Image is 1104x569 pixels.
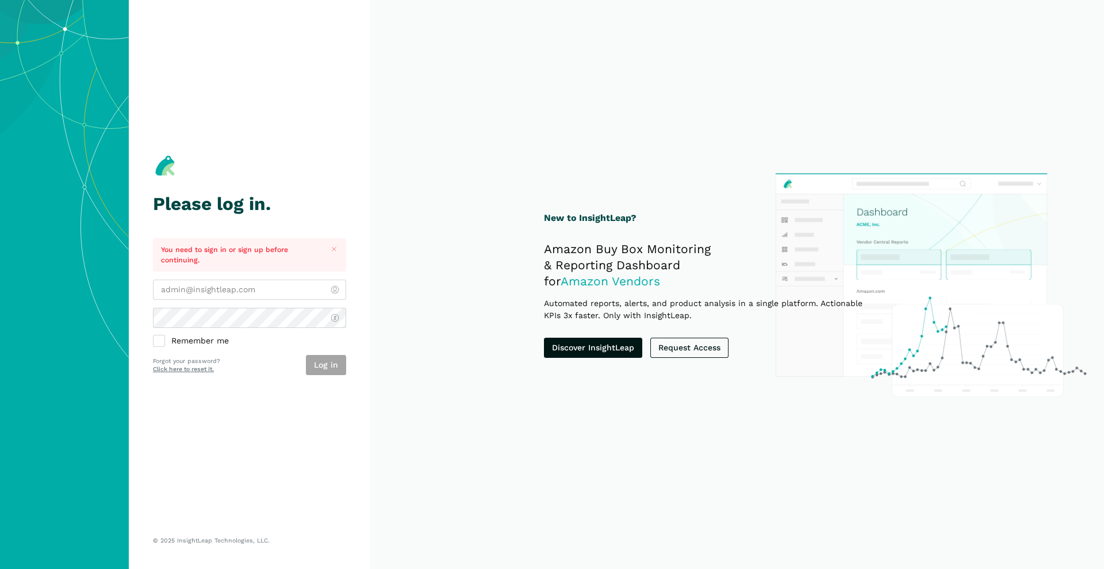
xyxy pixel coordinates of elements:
a: Discover InsightLeap [544,338,642,358]
a: Request Access [650,338,729,358]
h2: Amazon Buy Box Monitoring & Reporting Dashboard for [544,241,880,289]
h1: New to InsightLeap? [544,211,880,226]
p: You need to sign in or sign up before continuing. [161,245,319,266]
p: © 2025 InsightLeap Technologies, LLC. [153,537,346,545]
input: admin@insightleap.com [153,280,346,300]
h1: Please log in. [153,194,346,214]
img: InsightLeap Product [769,167,1091,402]
p: Automated reports, alerts, and product analysis in a single platform. Actionable KPIs 3x faster. ... [544,297,880,322]
button: Close [327,242,342,257]
p: Forgot your password? [153,357,220,366]
label: Remember me [153,336,346,347]
a: Click here to reset it. [153,365,214,373]
span: Amazon Vendors [561,274,660,288]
